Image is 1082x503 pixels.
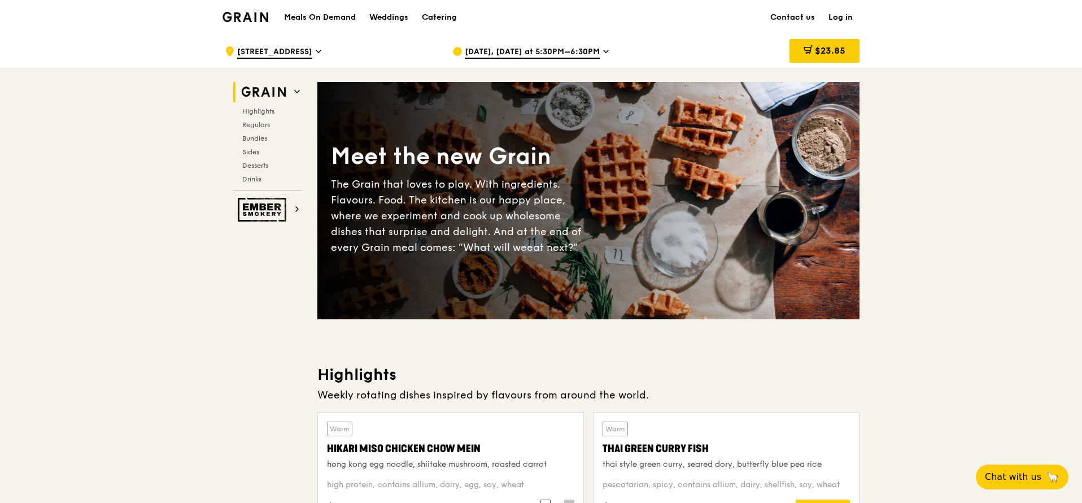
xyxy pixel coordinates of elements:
div: Catering [422,1,457,34]
a: Contact us [763,1,822,34]
span: Bundles [242,135,267,142]
span: $23.85 [815,45,845,56]
button: Chat with us🦙 [976,465,1068,489]
div: Warm [603,422,628,436]
div: The Grain that loves to play. With ingredients. Flavours. Food. The kitchen is our happy place, w... [331,176,588,255]
span: Desserts [242,162,268,170]
span: Sides [242,148,259,156]
span: Drinks [242,175,261,183]
h3: Highlights [317,365,860,385]
div: high protein, contains allium, dairy, egg, soy, wheat [327,479,574,491]
div: Weddings [369,1,408,34]
div: thai style green curry, seared dory, butterfly blue pea rice [603,459,850,470]
img: Grain [222,12,268,22]
span: Chat with us [985,470,1041,484]
span: Regulars [242,121,270,129]
div: Meet the new Grain [331,141,588,172]
div: hong kong egg noodle, shiitake mushroom, roasted carrot [327,459,574,470]
a: Weddings [363,1,415,34]
span: 🦙 [1046,470,1059,484]
div: pescatarian, spicy, contains allium, dairy, shellfish, soy, wheat [603,479,850,491]
span: [STREET_ADDRESS] [237,46,312,59]
a: Log in [822,1,860,34]
span: Highlights [242,107,274,115]
h1: Meals On Demand [284,12,356,23]
div: Weekly rotating dishes inspired by flavours from around the world. [317,387,860,403]
img: Grain web logo [238,82,290,102]
span: eat next?” [527,241,578,254]
div: Warm [327,422,352,436]
div: Hikari Miso Chicken Chow Mein [327,441,574,457]
div: Thai Green Curry Fish [603,441,850,457]
img: Ember Smokery web logo [238,198,290,222]
a: Catering [415,1,464,34]
span: [DATE], [DATE] at 5:30PM–6:30PM [465,46,600,59]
